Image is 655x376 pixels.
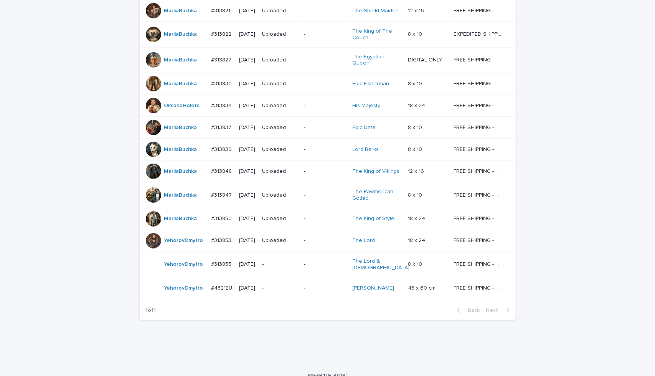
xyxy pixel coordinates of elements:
p: FREE SHIPPING - preview in 1-2 business days, after your approval delivery will take 5-10 b.d. [454,214,503,222]
p: 18 x 24 [408,214,427,222]
tr: OksanaHolets #313834#313834 [DATE]Uploaded-His Majesty 18 x 2418 x 24 FREE SHIPPING - preview in ... [140,95,516,117]
tr: MariiaBuchka #313837#313837 [DATE]Uploaded-Epic Date 8 x 108 x 10 FREE SHIPPING - preview in 1-2 ... [140,117,516,139]
p: - [262,285,298,292]
p: [DATE] [239,146,256,153]
p: [DATE] [239,215,256,222]
p: #313830 [211,79,233,87]
span: Back [464,308,480,313]
p: [DATE] [239,192,256,199]
p: FREE SHIPPING - preview in 1-2 business days, after your approval delivery will take 5-10 b.d. [454,236,503,244]
p: [DATE] [239,168,256,175]
p: Uploaded [262,146,298,153]
a: OksanaHolets [164,103,200,109]
p: Uploaded [262,168,298,175]
p: - [304,57,346,63]
p: [DATE] [239,8,256,14]
p: #4521EU [211,283,234,292]
a: MariiaBuchka [164,215,197,222]
p: Uploaded [262,237,298,244]
p: 18 x 24 [408,101,427,109]
a: The King of The Couch [353,28,401,41]
p: - [304,261,346,268]
tr: MariiaBuchka #313827#313827 [DATE]Uploaded-The Egyptian Queen DIGITAL ONLYDIGITAL ONLY FREE SHIPP... [140,47,516,73]
p: 12 x 16 [408,6,426,14]
p: Uploaded [262,57,298,63]
tr: MariiaBuchka #313848#313848 [DATE]Uploaded-The King of Vikings 12 x 1612 x 16 FREE SHIPPING - pre... [140,161,516,182]
p: #313847 [211,190,233,199]
p: FREE SHIPPING - preview in 1-2 business days, after your approval delivery will take 5-10 busines... [454,283,503,292]
p: #313850 [211,214,233,222]
a: His Majesty [353,103,381,109]
p: FREE SHIPPING - preview in 1-2 business days, after your approval delivery will take 5-10 b.d. [454,101,503,109]
p: - [304,237,346,244]
p: Uploaded [262,124,298,131]
tr: YehorovDmytro #4521EU#4521EU [DATE]--[PERSON_NAME] 45 x 60 cm45 x 60 cm FREE SHIPPING - preview i... [140,277,516,299]
tr: MariiaBuchka #313822#313822 [DATE]Uploaded-The King of The Couch 8 x 108 x 10 EXPEDITED SHIPPING ... [140,22,516,47]
p: #313839 [211,145,233,153]
p: - [304,146,346,153]
p: FREE SHIPPING - preview in 1-2 business days, after your approval delivery will take 5-10 b.d. [454,79,503,87]
a: MariiaBuchka [164,8,197,14]
p: - [304,168,346,175]
button: Next [483,307,516,314]
a: YehorovDmytro [164,285,203,292]
p: FREE SHIPPING - preview in 1-2 business days, after your approval delivery will take 5-10 b.d. [454,6,503,14]
p: Uploaded [262,8,298,14]
p: - [304,81,346,87]
span: Next [486,308,503,313]
p: [DATE] [239,103,256,109]
p: #313837 [211,123,233,131]
a: MariiaBuchka [164,146,197,153]
a: The Lord & [DEMOGRAPHIC_DATA] [353,258,410,271]
p: #313855 [211,260,233,268]
a: The Egyptian Queen [353,54,401,67]
p: [DATE] [239,285,256,292]
p: #313827 [211,55,233,63]
a: Lord Barks [353,146,379,153]
tr: MariiaBuchka #313839#313839 [DATE]Uploaded-Lord Barks 8 x 108 x 10 FREE SHIPPING - preview in 1-2... [140,139,516,161]
tr: MariiaBuchka #313847#313847 [DATE]Uploaded-The Pawmerican Gothic 8 x 108 x 10 FREE SHIPPING - pre... [140,182,516,208]
a: Epic Fisherman [353,81,389,87]
p: [DATE] [239,81,256,87]
a: MariiaBuchka [164,31,197,38]
p: FREE SHIPPING - preview in 1-2 business days, after your approval delivery will take 5-10 b.d. [454,145,503,153]
p: 12 x 16 [408,167,426,175]
a: The Shield Maiden [353,8,399,14]
tr: YehorovDmytro #313855#313855 [DATE]--The Lord & [DEMOGRAPHIC_DATA] 8 x 108 x 10 FREE SHIPPING - p... [140,252,516,277]
p: FREE SHIPPING - preview in 1-2 business days, after your approval delivery will take 5-10 b.d. [454,55,503,63]
p: 8 x 10 [408,30,424,38]
p: [DATE] [239,237,256,244]
p: 18 x 24 [408,236,427,244]
p: DIGITAL ONLY [408,55,444,63]
p: [DATE] [239,31,256,38]
p: 8 x 10 [408,145,424,153]
p: #313853 [211,236,233,244]
a: MariiaBuchka [164,168,197,175]
p: FREE SHIPPING - preview in 1-2 business days, after your approval delivery will take 5-10 b.d. [454,167,503,175]
p: - [304,215,346,222]
p: Uploaded [262,31,298,38]
p: 8 x 10 [408,190,424,199]
p: FREE SHIPPING - preview in 1-2 business days, after your approval delivery will take 5-10 b.d. [454,190,503,199]
p: FREE SHIPPING - preview in 1-2 business days, after your approval delivery will take 5-10 b.d. [454,260,503,268]
p: Uploaded [262,103,298,109]
p: EXPEDITED SHIPPING - preview in 1 business day; delivery up to 5 business days after your approval. [454,30,503,38]
p: 1 of 1 [140,301,162,320]
p: - [304,31,346,38]
a: The King of Vikings [353,168,400,175]
a: The King of Style [353,215,395,222]
tr: MariiaBuchka #313850#313850 [DATE]Uploaded-The King of Style 18 x 2418 x 24 FREE SHIPPING - previ... [140,208,516,230]
a: [PERSON_NAME] [353,285,394,292]
a: Epic Date [353,124,376,131]
p: #313821 [211,6,232,14]
p: - [304,8,346,14]
a: The Pawmerican Gothic [353,189,401,202]
a: YehorovDmytro [164,261,203,268]
p: 8 x 10 [408,123,424,131]
tr: MariiaBuchka #313830#313830 [DATE]Uploaded-Epic Fisherman 8 x 108 x 10 FREE SHIPPING - preview in... [140,73,516,95]
p: - [304,124,346,131]
a: The Lord [353,237,375,244]
p: 8 x 10 [408,79,424,87]
p: Uploaded [262,81,298,87]
p: #313822 [211,30,233,38]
